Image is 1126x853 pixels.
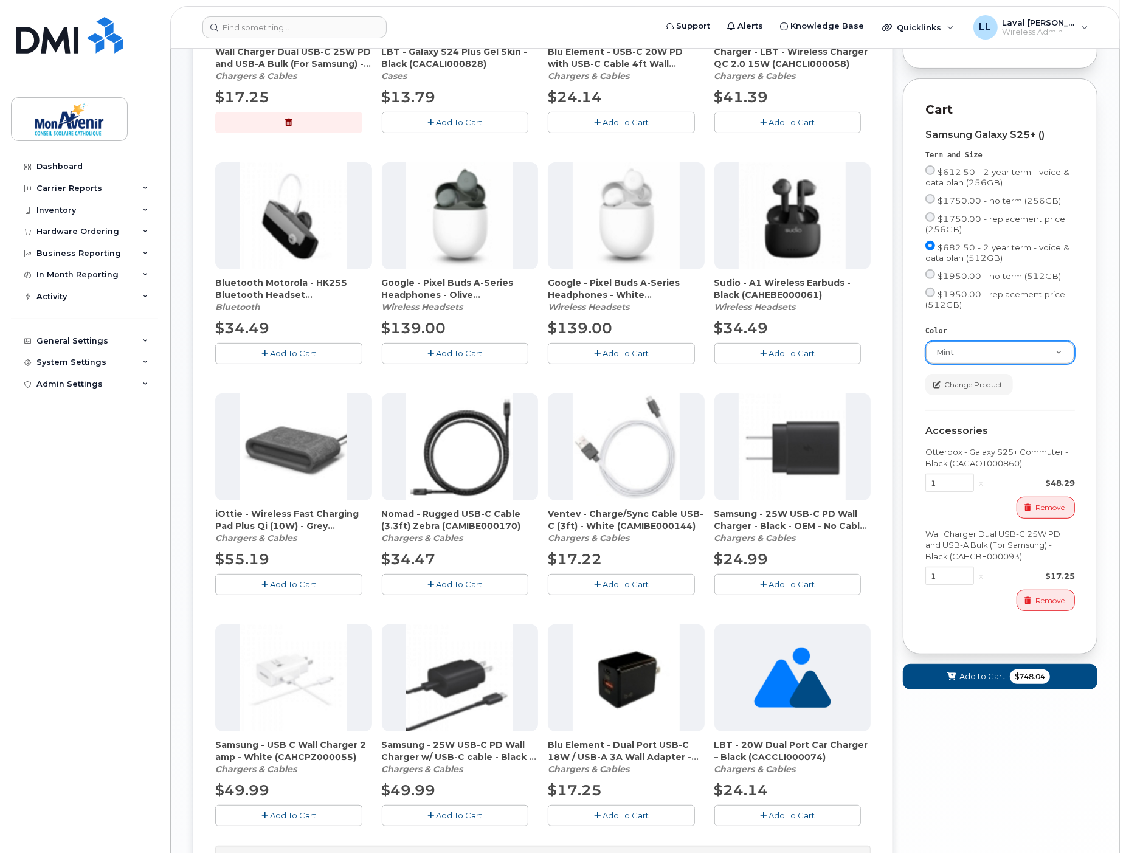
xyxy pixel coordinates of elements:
div: Samsung Galaxy S25+ () [925,130,1075,140]
img: accessory36548.JPG [406,393,513,500]
div: Color [925,326,1075,336]
span: Wall Charger Dual USB-C 25W PD and USB-A Bulk (For Samsung) - Black (CAHCBE000093) [215,46,372,70]
div: Ventev - Charge/Sync Cable USB-C (3ft) - White (CAMIBE000144) [548,508,705,544]
span: $34.49 [215,319,269,337]
span: Remove [1035,595,1065,606]
div: LBT - Galaxy S24 Plus Gel Skin - Black (CACALI000828) [382,46,539,82]
span: Charger - LBT - Wireless Charger QC 2.0 15W (CAHCLI000058) [714,46,871,70]
span: $748.04 [1010,669,1050,684]
input: $1950.00 - replacement price (512GB) [925,288,935,297]
div: LBT - 20W Dual Port Car Charger – Black (CACCLI000074) [714,739,871,775]
em: Chargers & Cables [548,71,629,81]
span: $49.99 [382,781,436,799]
img: no_image_found-2caef05468ed5679b831cfe6fc140e25e0c280774317ffc20a367ab7fd17291e.png [754,624,831,731]
span: Remove [1035,502,1065,513]
span: Support [676,20,710,32]
div: Samsung - 25W USB-C PD Wall Charger w/ USB-C cable - Black - OEM (CAHCPZ000082) [382,739,539,775]
div: Google - Pixel Buds A-Series Headphones - White (CAHEBE000049) [548,277,705,313]
p: Cart [925,101,1075,119]
span: $1950.00 - no term (512GB) [938,271,1061,281]
button: Add To Cart [714,112,862,133]
span: Laval [PERSON_NAME] [1003,18,1076,27]
em: Chargers & Cables [382,533,463,544]
div: Blu Element - USB-C 20W PD with USB-C Cable 4ft Wall Charger - Black (CAHCPZ000096) [548,46,705,82]
div: Accessories [925,426,1075,437]
em: Wireless Headsets [714,302,796,313]
span: Add to Cart [959,671,1005,682]
span: Add To Cart [603,810,649,820]
em: Chargers & Cables [215,764,297,775]
div: Samsung - USB C Wall Charger 2 amp - White (CAHCPZ000055) [215,739,372,775]
span: Samsung - 25W USB-C PD Wall Charger w/ USB-C cable - Black - OEM (CAHCPZ000082) [382,739,539,763]
em: Wireless Headsets [548,302,629,313]
em: Bluetooth [215,302,260,313]
button: Add To Cart [382,805,529,826]
span: iOttie - Wireless Fast Charging Pad Plus Qi (10W) - Grey (CAHCLI000064) [215,508,372,532]
span: Change Product [944,379,1003,390]
span: Add To Cart [603,117,649,127]
input: $1750.00 - replacement price (256GB) [925,212,935,222]
div: Bluetooth Motorola - HK255 Bluetooth Headset (CABTBE000046) [215,277,372,313]
span: LBT - Galaxy S24 Plus Gel Skin - Black (CACALI000828) [382,46,539,70]
input: Find something... [202,16,387,38]
div: $17.25 [988,570,1075,582]
div: Term and Size [925,150,1075,161]
input: $612.50 - 2 year term - voice & data plan (256GB) [925,165,935,175]
span: Samsung - USB C Wall Charger 2 amp - White (CAHCPZ000055) [215,739,372,763]
span: Add To Cart [603,348,649,358]
a: Support [657,14,719,38]
span: Add To Cart [436,117,482,127]
img: accessory36354.JPG [240,624,347,731]
button: Add To Cart [382,343,529,364]
a: Mint [926,342,1074,364]
img: accessory36552.JPG [573,393,680,500]
div: $48.29 [988,477,1075,489]
button: Add To Cart [548,574,695,595]
button: Add To Cart [215,343,362,364]
img: accessory36212.JPG [240,162,347,269]
span: Add To Cart [769,117,815,127]
span: $24.99 [714,550,769,568]
span: Add To Cart [769,810,815,820]
span: $49.99 [215,781,269,799]
span: Add To Cart [270,579,316,589]
span: Bluetooth Motorola - HK255 Bluetooth Headset (CABTBE000046) [215,277,372,301]
em: Chargers & Cables [548,764,629,775]
button: Add to Cart $748.04 [903,664,1097,689]
button: Add To Cart [548,805,695,826]
span: Add To Cart [603,579,649,589]
input: $1750.00 - no term (256GB) [925,194,935,204]
span: Add To Cart [270,810,316,820]
span: Add To Cart [769,348,815,358]
span: $34.47 [382,550,436,568]
div: Sudio - A1 Wireless Earbuds - Black (CAHEBE000061) [714,277,871,313]
button: Change Product [925,374,1013,395]
span: $1950.00 - replacement price (512GB) [925,289,1065,309]
span: $139.00 [548,319,612,337]
button: Add To Cart [382,112,529,133]
a: Knowledge Base [772,14,872,38]
div: Wall Charger Dual USB-C 25W PD and USB-A Bulk (For Samsung) - Black (CAHCBE000093) [215,46,372,82]
em: Chargers & Cables [548,533,629,544]
em: Chargers & Cables [714,764,796,775]
a: Alerts [719,14,772,38]
span: $17.25 [548,781,602,799]
img: accessory36708.JPG [739,393,846,500]
span: $24.14 [714,781,769,799]
button: Add To Cart [714,805,862,826]
button: Add To Cart [548,343,695,364]
span: $55.19 [215,550,269,568]
span: Ventev - Charge/Sync Cable USB-C (3ft) - White (CAMIBE000144) [548,508,705,532]
span: Blu Element - USB-C 20W PD with USB-C Cable 4ft Wall Charger - Black (CAHCPZ000096) [548,46,705,70]
div: x [974,570,988,582]
button: Add To Cart [382,574,529,595]
span: $24.14 [548,88,602,106]
span: $34.49 [714,319,769,337]
span: Wireless Admin [1003,27,1076,37]
span: Add To Cart [270,348,316,358]
em: Wireless Headsets [382,302,463,313]
div: x [974,477,988,489]
span: Samsung - 25W USB-C PD Wall Charger - Black - OEM - No Cable - (CAHCPZ000081) [714,508,871,532]
div: Wall Charger Dual USB-C 25W PD and USB-A Bulk (For Samsung) - Black (CAHCBE000093) [925,528,1075,562]
img: accessory36709.JPG [406,624,513,731]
